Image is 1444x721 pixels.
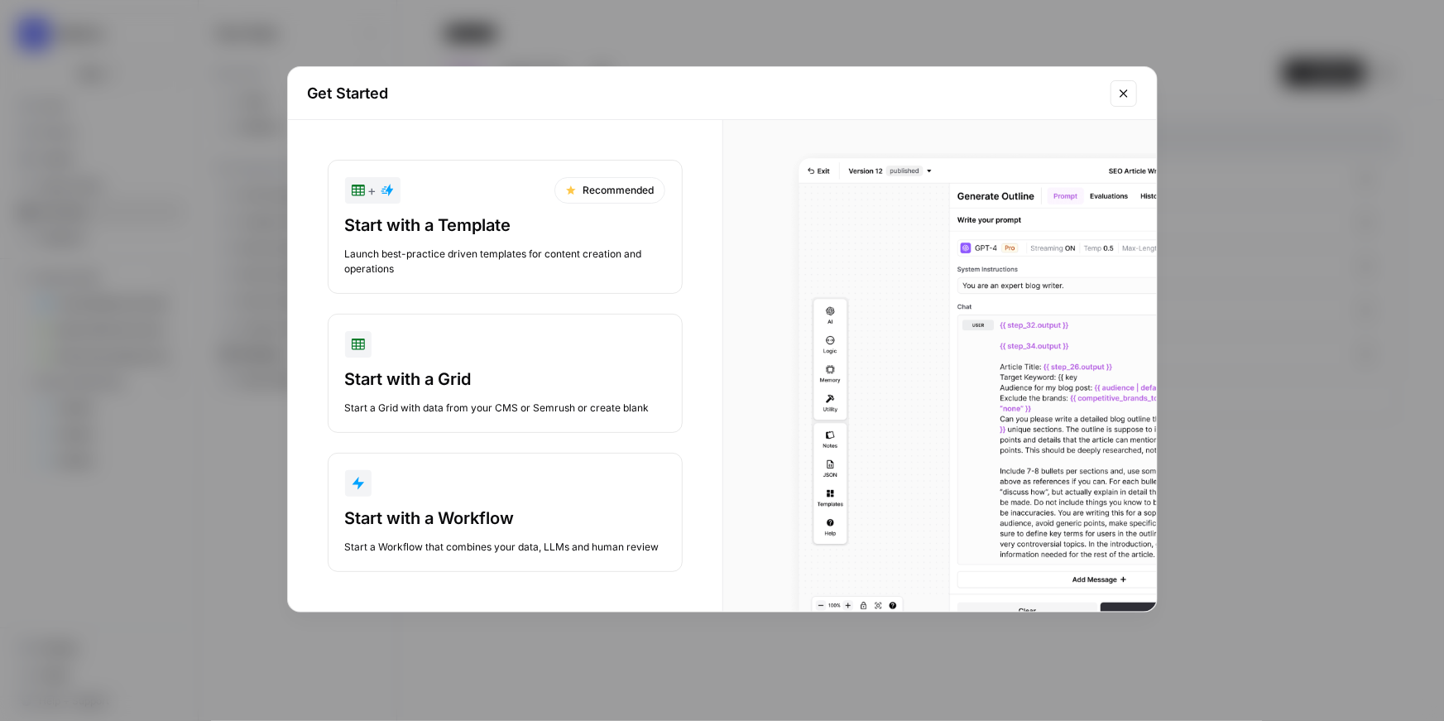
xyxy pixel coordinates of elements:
[345,247,665,276] div: Launch best-practice driven templates for content creation and operations
[345,540,665,555] div: Start a Workflow that combines your data, LLMs and human review
[308,82,1101,105] h2: Get Started
[328,453,683,572] button: Start with a WorkflowStart a Workflow that combines your data, LLMs and human review
[345,507,665,530] div: Start with a Workflow
[554,177,665,204] div: Recommended
[328,314,683,433] button: Start with a GridStart a Grid with data from your CMS or Semrush or create blank
[345,368,665,391] div: Start with a Grid
[345,214,665,237] div: Start with a Template
[352,180,394,200] div: +
[1111,80,1137,107] button: Close modal
[328,160,683,294] button: +RecommendedStart with a TemplateLaunch best-practice driven templates for content creation and o...
[345,401,665,416] div: Start a Grid with data from your CMS or Semrush or create blank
